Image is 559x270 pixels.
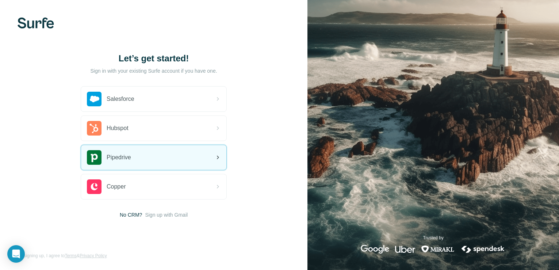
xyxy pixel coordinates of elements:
p: Trusted by [423,235,443,241]
span: Hubspot [107,124,129,133]
img: copper's logo [87,179,102,194]
a: Terms [65,253,77,258]
img: hubspot's logo [87,121,102,136]
img: spendesk's logo [460,245,506,254]
img: mirakl's logo [421,245,455,254]
h1: Let’s get started! [81,53,227,64]
span: Copper [107,182,126,191]
span: Salesforce [107,95,134,103]
img: uber's logo [395,245,415,254]
img: Surfe's logo [18,18,54,28]
span: No CRM? [120,211,142,218]
span: Pipedrive [107,153,131,162]
button: Sign up with Gmail [145,211,188,218]
img: pipedrive's logo [87,150,102,165]
img: salesforce's logo [87,92,102,106]
span: By signing up, I agree to & [18,252,107,259]
p: Sign in with your existing Surfe account if you have one. [90,67,217,75]
div: Open Intercom Messenger [7,245,25,263]
img: google's logo [361,245,389,254]
a: Privacy Policy [80,253,107,258]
